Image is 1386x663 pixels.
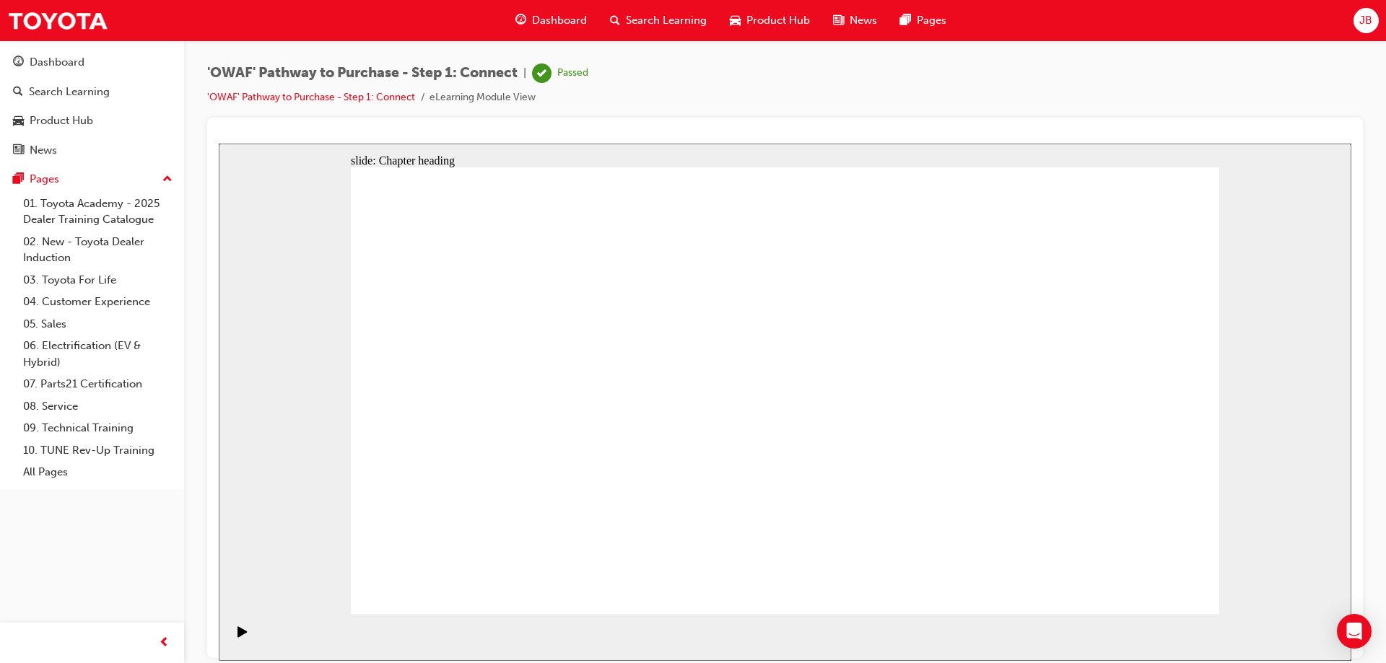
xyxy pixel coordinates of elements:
[6,49,178,76] a: Dashboard
[30,113,93,129] div: Product Hub
[17,461,178,483] a: All Pages
[889,6,958,35] a: pages-iconPages
[598,6,718,35] a: search-iconSearch Learning
[833,12,844,30] span: news-icon
[17,193,178,231] a: 01. Toyota Academy - 2025 Dealer Training Catalogue
[730,12,741,30] span: car-icon
[159,634,170,652] span: prev-icon
[504,6,598,35] a: guage-iconDashboard
[6,137,178,164] a: News
[17,291,178,313] a: 04. Customer Experience
[746,12,810,29] span: Product Hub
[610,12,620,30] span: search-icon
[17,313,178,335] a: 05. Sales
[7,4,108,37] img: Trak
[430,89,536,106] li: eLearning Module View
[17,439,178,462] a: 10. TUNE Rev-Up Training
[13,56,24,69] span: guage-icon
[850,12,877,29] span: News
[207,65,518,82] span: 'OWAF' Pathway to Purchase - Step 1: Connect
[17,335,178,373] a: 06. Electrification (EV & Hybrid)
[29,84,110,100] div: Search Learning
[532,12,587,29] span: Dashboard
[6,79,178,105] a: Search Learning
[17,417,178,439] a: 09. Technical Training
[13,86,23,99] span: search-icon
[821,6,889,35] a: news-iconNews
[523,65,526,82] span: |
[17,269,178,291] a: 03. Toyota For Life
[532,63,552,83] span: learningRecordVerb_PASS-icon
[30,142,57,159] div: News
[1354,8,1379,33] button: JB
[515,12,526,30] span: guage-icon
[917,12,946,29] span: Pages
[13,173,24,186] span: pages-icon
[30,171,59,188] div: Pages
[718,6,821,35] a: car-iconProduct Hub
[17,231,178,269] a: 02. New - Toyota Dealer Induction
[17,395,178,418] a: 08. Service
[6,166,178,193] button: Pages
[30,54,84,71] div: Dashboard
[6,107,178,134] a: Product Hub
[17,373,178,395] a: 07. Parts21 Certification
[6,46,178,166] button: DashboardSearch LearningProduct HubNews
[1359,12,1372,29] span: JB
[207,91,415,103] a: 'OWAF' Pathway to Purchase - Step 1: Connect
[7,470,32,517] div: playback controls
[13,115,24,128] span: car-icon
[7,482,32,506] button: Play (Ctrl+Alt+P)
[557,66,588,80] div: Passed
[626,12,707,29] span: Search Learning
[1337,614,1372,649] div: Open Intercom Messenger
[900,12,911,30] span: pages-icon
[162,170,173,189] span: up-icon
[13,144,24,157] span: news-icon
